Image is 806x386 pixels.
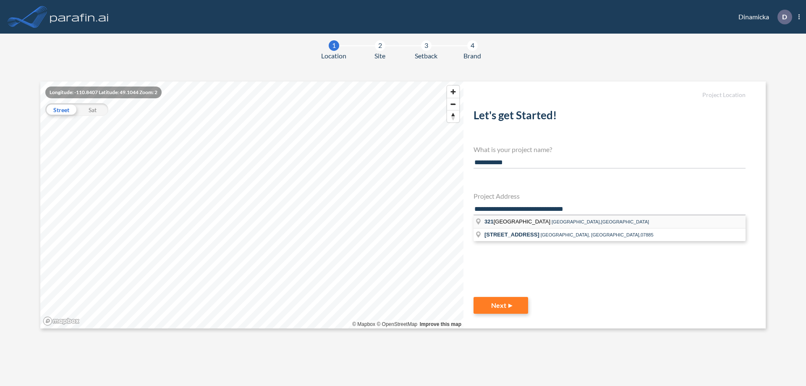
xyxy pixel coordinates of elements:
div: Longitude: -110.8407 Latitude: 49.1044 Zoom: 2 [45,87,162,98]
button: Zoom out [447,98,459,110]
span: Site [374,51,385,61]
h4: Project Address [474,192,746,200]
span: Location [321,51,346,61]
span: 321 [484,218,494,225]
div: 4 [467,40,478,51]
h5: Project Location [474,92,746,99]
a: Mapbox homepage [43,316,80,326]
span: [GEOGRAPHIC_DATA],[GEOGRAPHIC_DATA] [552,219,649,224]
span: [GEOGRAPHIC_DATA] [484,218,552,225]
canvas: Map [40,81,463,328]
div: 3 [421,40,432,51]
img: logo [48,8,110,25]
div: 2 [375,40,385,51]
span: Setback [415,51,437,61]
button: Reset bearing to north [447,110,459,122]
span: [STREET_ADDRESS] [484,231,539,238]
div: Dinamicka [726,10,800,24]
a: Improve this map [420,321,461,327]
button: Zoom in [447,86,459,98]
span: Brand [463,51,481,61]
h2: Let's get Started! [474,109,746,125]
span: [GEOGRAPHIC_DATA], [GEOGRAPHIC_DATA],07885 [541,232,654,237]
div: Sat [77,103,108,116]
div: 1 [329,40,339,51]
a: Mapbox [352,321,375,327]
h4: What is your project name? [474,145,746,153]
p: D [782,13,787,21]
a: OpenStreetMap [377,321,417,327]
button: Next [474,297,528,314]
div: Street [45,103,77,116]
